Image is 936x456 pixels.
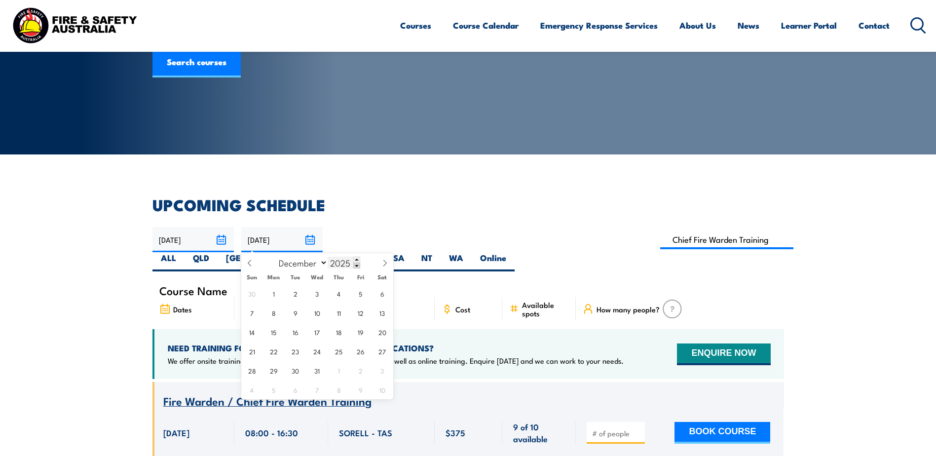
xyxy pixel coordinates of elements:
[286,322,305,342] span: December 16, 2025
[241,274,263,280] span: Sun
[152,197,784,211] h2: UPCOMING SCHEDULE
[163,395,372,408] a: Fire Warden / Chief Fire Warden Training
[242,380,262,399] span: January 4, 2026
[264,361,283,380] span: December 29, 2025
[350,274,372,280] span: Fri
[373,322,392,342] span: December 20, 2025
[351,361,370,380] span: January 2, 2026
[351,322,370,342] span: December 19, 2025
[373,361,392,380] span: January 3, 2026
[264,380,283,399] span: January 5, 2026
[286,361,305,380] span: December 30, 2025
[152,227,234,252] input: From date
[306,274,328,280] span: Wed
[173,305,192,313] span: Dates
[242,303,262,322] span: December 7, 2025
[329,322,348,342] span: December 18, 2025
[738,12,759,38] a: News
[185,252,218,271] label: QLD
[264,303,283,322] span: December 8, 2025
[286,342,305,361] span: December 23, 2025
[163,392,372,409] span: Fire Warden / Chief Fire Warden Training
[373,380,392,399] span: January 10, 2026
[400,12,431,38] a: Courses
[168,356,624,366] p: We offer onsite training, training at our centres, multisite solutions as well as online training...
[159,286,227,295] span: Course Name
[453,12,519,38] a: Course Calendar
[307,342,327,361] span: December 24, 2025
[455,305,470,313] span: Cost
[163,427,189,438] span: [DATE]
[373,284,392,303] span: December 6, 2025
[674,422,770,444] button: BOOK COURSE
[679,12,716,38] a: About Us
[329,380,348,399] span: January 8, 2026
[328,274,350,280] span: Thu
[329,303,348,322] span: December 11, 2025
[592,428,641,438] input: # of people
[274,256,328,269] select: Month
[351,380,370,399] span: January 9, 2026
[385,252,413,271] label: SA
[264,322,283,342] span: December 15, 2025
[322,252,353,271] label: VIC
[373,303,392,322] span: December 13, 2025
[242,342,262,361] span: December 21, 2025
[597,305,660,313] span: How many people?
[307,380,327,399] span: January 7, 2026
[264,342,283,361] span: December 22, 2025
[351,342,370,361] span: December 26, 2025
[329,342,348,361] span: December 25, 2025
[660,230,794,249] input: Search Course
[242,322,262,342] span: December 14, 2025
[152,48,241,77] a: Search courses
[446,427,465,438] span: $375
[413,252,441,271] label: NT
[677,343,770,365] button: ENQUIRE NOW
[263,274,285,280] span: Mon
[353,252,385,271] label: TAS
[329,284,348,303] span: December 4, 2025
[472,252,515,271] label: Online
[781,12,837,38] a: Learner Portal
[245,427,298,438] span: 08:00 - 16:30
[441,252,472,271] label: WA
[513,421,565,444] span: 9 of 10 available
[152,252,185,271] label: ALL
[286,380,305,399] span: January 6, 2026
[286,303,305,322] span: December 9, 2025
[307,284,327,303] span: December 3, 2025
[328,257,360,268] input: Year
[329,361,348,380] span: January 1, 2026
[373,342,392,361] span: December 27, 2025
[285,274,306,280] span: Tue
[859,12,890,38] a: Contact
[286,284,305,303] span: December 2, 2025
[241,227,323,252] input: To date
[168,342,624,353] h4: NEED TRAINING FOR LARGER GROUPS OR MULTIPLE LOCATIONS?
[372,274,393,280] span: Sat
[218,252,322,271] label: [GEOGRAPHIC_DATA]
[540,12,658,38] a: Emergency Response Services
[351,303,370,322] span: December 12, 2025
[307,322,327,342] span: December 17, 2025
[264,284,283,303] span: December 1, 2025
[307,361,327,380] span: December 31, 2025
[307,303,327,322] span: December 10, 2025
[339,427,392,438] span: SORELL - TAS
[522,301,569,317] span: Available spots
[242,284,262,303] span: November 30, 2025
[242,361,262,380] span: December 28, 2025
[351,284,370,303] span: December 5, 2025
